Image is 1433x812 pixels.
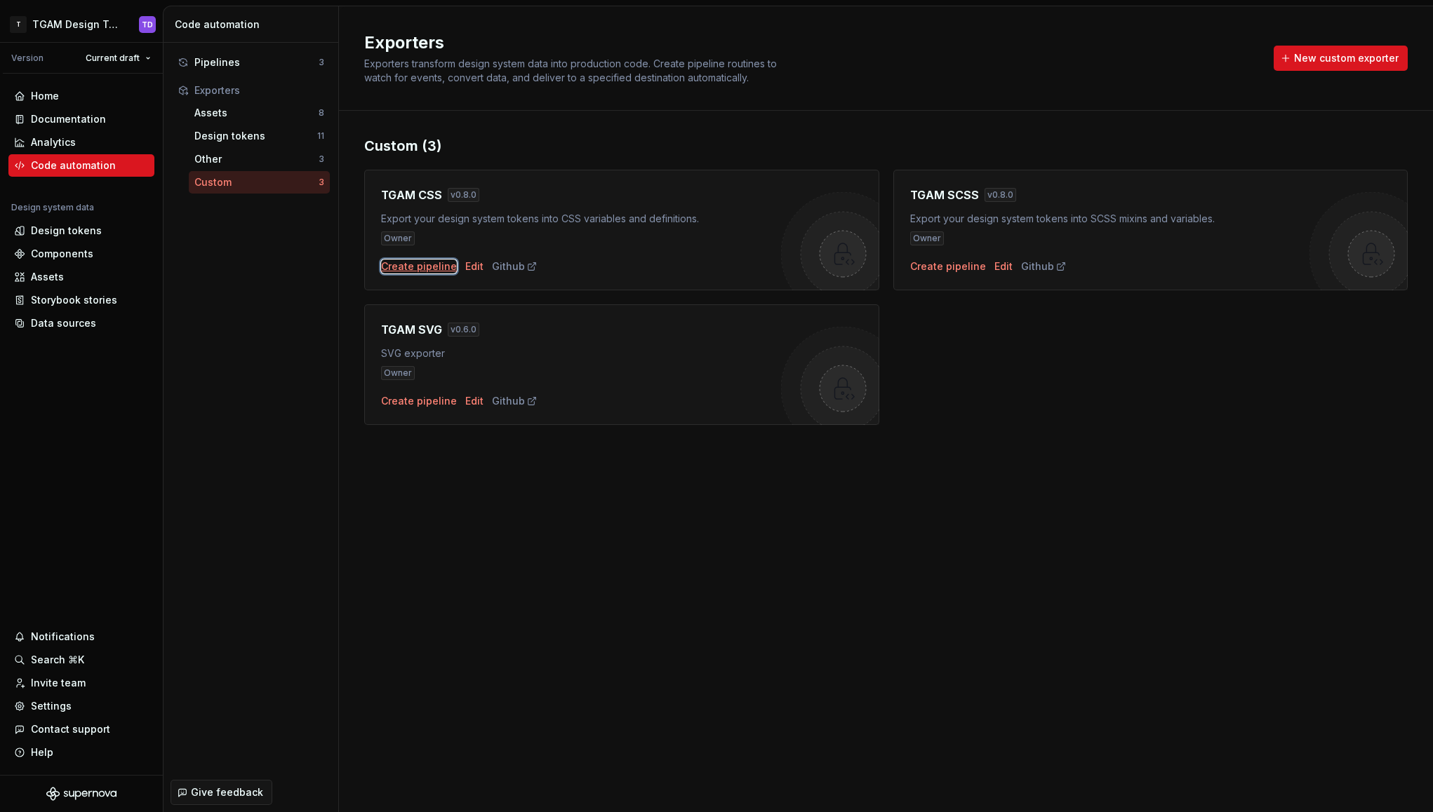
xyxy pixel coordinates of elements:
button: Current draft [79,48,157,68]
span: Exporters transform design system data into production code. Create pipeline routines to watch fo... [364,57,780,83]
div: Documentation [31,112,106,126]
div: Storybook stories [31,293,117,307]
a: Invite team [8,672,154,694]
h4: TGAM SCSS [910,187,979,203]
div: T [10,16,27,33]
div: Invite team [31,676,86,690]
div: v 0.6.0 [448,323,479,337]
a: Edit [994,259,1013,273]
button: TTGAM Design TokensTD [3,9,160,39]
span: Current draft [86,53,140,64]
div: Search ⌘K [31,653,84,667]
div: v 0.8.0 [985,188,1016,202]
div: Code automation [175,18,333,32]
button: New custom exporter [1274,46,1408,71]
div: 3 [319,154,324,165]
a: Github [492,394,538,408]
a: Documentation [8,108,154,130]
div: TGAM Design Tokens [32,18,122,32]
span: Give feedback [191,785,263,799]
button: Custom3 [189,171,330,194]
div: Help [31,745,53,759]
button: Assets8 [189,102,330,124]
a: Github [1021,259,1067,273]
div: Owner [910,231,944,245]
a: Edit [465,394,484,408]
div: Design tokens [194,129,317,143]
a: Settings [8,695,154,717]
h4: TGAM CSS [381,187,442,203]
a: Home [8,85,154,107]
div: Settings [31,699,72,713]
div: TD [142,19,153,30]
button: Contact support [8,718,154,740]
div: Notifications [31,630,95,644]
div: 3 [319,57,324,68]
a: Edit [465,259,484,273]
div: Owner [381,231,415,245]
div: Pipelines [194,55,319,69]
div: Code automation [31,158,116,172]
h2: Exporters [364,32,1257,54]
button: Create pipeline [910,259,986,273]
a: Design tokens [8,219,154,242]
button: Design tokens11 [189,125,330,147]
a: Data sources [8,312,154,334]
div: Home [31,89,59,103]
button: Create pipeline [381,394,457,408]
div: Assets [194,106,319,120]
button: Help [8,741,154,764]
div: 3 [319,177,324,188]
div: Exporters [194,83,324,97]
div: SVG exporter [381,346,781,360]
a: Code automation [8,154,154,177]
button: Search ⌘K [8,649,154,671]
div: Custom (3) [364,136,1408,156]
div: 8 [319,107,324,119]
div: 11 [317,130,324,142]
div: Design system data [11,202,94,213]
span: New custom exporter [1294,51,1399,65]
button: Pipelines3 [172,51,330,74]
div: Version [11,53,44,64]
h4: TGAM SVG [381,321,442,338]
div: Export your design system tokens into CSS variables and definitions. [381,212,781,226]
div: Components [31,247,93,261]
div: Data sources [31,316,96,330]
a: Github [492,259,538,273]
div: Export your design system tokens into SCSS mixins and variables. [910,212,1310,226]
a: Analytics [8,131,154,154]
div: Design tokens [31,224,102,238]
button: Other3 [189,148,330,170]
div: Assets [31,270,64,284]
a: Components [8,243,154,265]
div: Analytics [31,135,76,149]
div: v 0.8.0 [448,188,479,202]
a: Assets [8,266,154,288]
button: Create pipeline [381,259,457,273]
div: Custom [194,175,319,189]
div: Other [194,152,319,166]
div: Owner [381,366,415,380]
a: Storybook stories [8,289,154,311]
div: Contact support [31,722,110,736]
button: Notifications [8,625,154,648]
button: Give feedback [171,780,272,805]
svg: Supernova Logo [46,787,116,801]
